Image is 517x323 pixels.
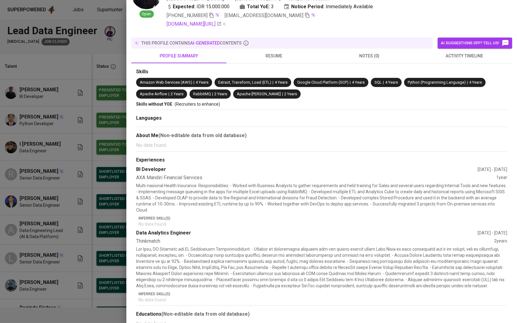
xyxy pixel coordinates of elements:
span: 2 Years [171,92,183,96]
p: No data found. [139,297,507,303]
span: AI suggestions off? Tell us! [441,39,509,47]
div: About Me [136,132,507,139]
span: SQL [374,80,382,85]
span: (Recruiters to enhance) [175,102,220,107]
b: Expected: [173,3,195,10]
div: 1 year [496,174,507,181]
span: | [282,91,283,97]
p: Inferred Skill(s) [139,216,507,221]
span: profile summary [135,52,223,60]
span: | [193,80,194,85]
div: [DATE] - [DATE] [478,166,507,172]
span: resume [230,52,318,60]
div: 2 years [494,238,507,245]
div: Languages [136,115,507,122]
span: | [383,80,384,85]
span: 2 Years [214,92,227,96]
div: Experiences [136,157,507,164]
span: Skills without YOE [136,102,172,107]
span: Open [139,11,154,17]
span: | [168,91,169,97]
span: 4 Years [352,80,365,85]
span: Extract, Transform, Load (ETL) [218,80,271,85]
span: 4 Years [275,80,287,85]
div: Skills [136,68,507,75]
span: 3 [271,3,274,10]
span: | [212,91,213,97]
p: No data found. [136,142,507,149]
div: Educations [136,310,507,318]
span: Apache Airflow [140,92,167,96]
p: this profile contains contents [141,40,242,46]
span: 4 Years [385,80,398,85]
span: activity timeline [421,52,508,60]
span: 2 Years [284,92,297,96]
span: [PHONE_NUMBER] [167,13,208,18]
p: Inferred Skill(s) [139,291,507,297]
p: Lor Ipsu, DO Sitametc adi EL Seddoeiusm Temporincididunt: - Utlabor et doloremagna aliquaeni adm ... [136,246,507,289]
span: 4 Years [469,80,482,85]
span: Python (Programming Language) [408,80,466,85]
img: magic_wand.svg [215,13,220,17]
b: Notice Period: [291,3,324,10]
span: | [467,80,468,85]
p: No data found. [139,221,507,227]
span: | [350,80,351,85]
div: Immediately Available [284,3,373,10]
img: magic_wand.svg [311,13,316,17]
span: 4 Years [196,80,208,85]
button: AI suggestions off? Tell us! [438,38,512,49]
span: Apache [PERSON_NAME] [237,92,281,96]
p: Multi-nasional Health Insurance. Responsibilities: - Worked with Business Analysts to gather requ... [136,183,507,213]
b: Total YoE: [247,3,270,10]
span: | [273,80,273,85]
span: [EMAIL_ADDRESS][DOMAIN_NAME] [225,13,303,18]
div: [DATE] - [DATE] [478,230,507,236]
span: Google Cloud Platform (GCP) [297,80,349,85]
div: AXA Mandiri Financial Services [136,174,496,181]
div: IDR 15.000.000 [167,3,230,10]
span: RabbitMQ [193,92,211,96]
a: [DOMAIN_NAME][URL] [167,20,222,28]
div: Thinkmatch [136,238,494,245]
span: AI-generated [190,41,220,45]
span: notes (0) [325,52,413,60]
div: Data Analytics Engineer [136,230,478,237]
span: Amazon Web Services (AWS) [140,80,192,85]
div: BI Developer [136,166,478,173]
b: (Non-editable data from old database) [158,132,247,138]
b: (Non-editable data from old database) [161,311,250,317]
